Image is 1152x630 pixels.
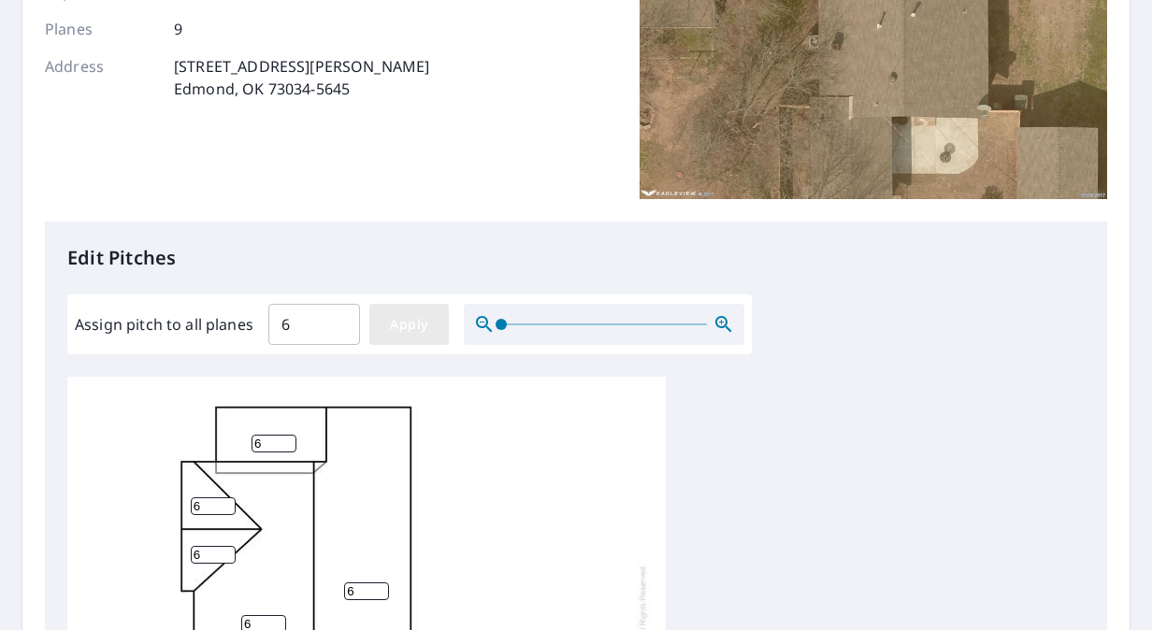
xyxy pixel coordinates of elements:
p: Address [45,55,157,100]
p: 9 [174,18,182,40]
p: Planes [45,18,157,40]
label: Assign pitch to all planes [75,313,253,336]
input: 00.0 [268,298,360,351]
p: Edit Pitches [67,244,1085,272]
p: [STREET_ADDRESS][PERSON_NAME] Edmond, OK 73034-5645 [174,55,429,100]
span: Apply [384,313,434,336]
button: Apply [369,304,449,345]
